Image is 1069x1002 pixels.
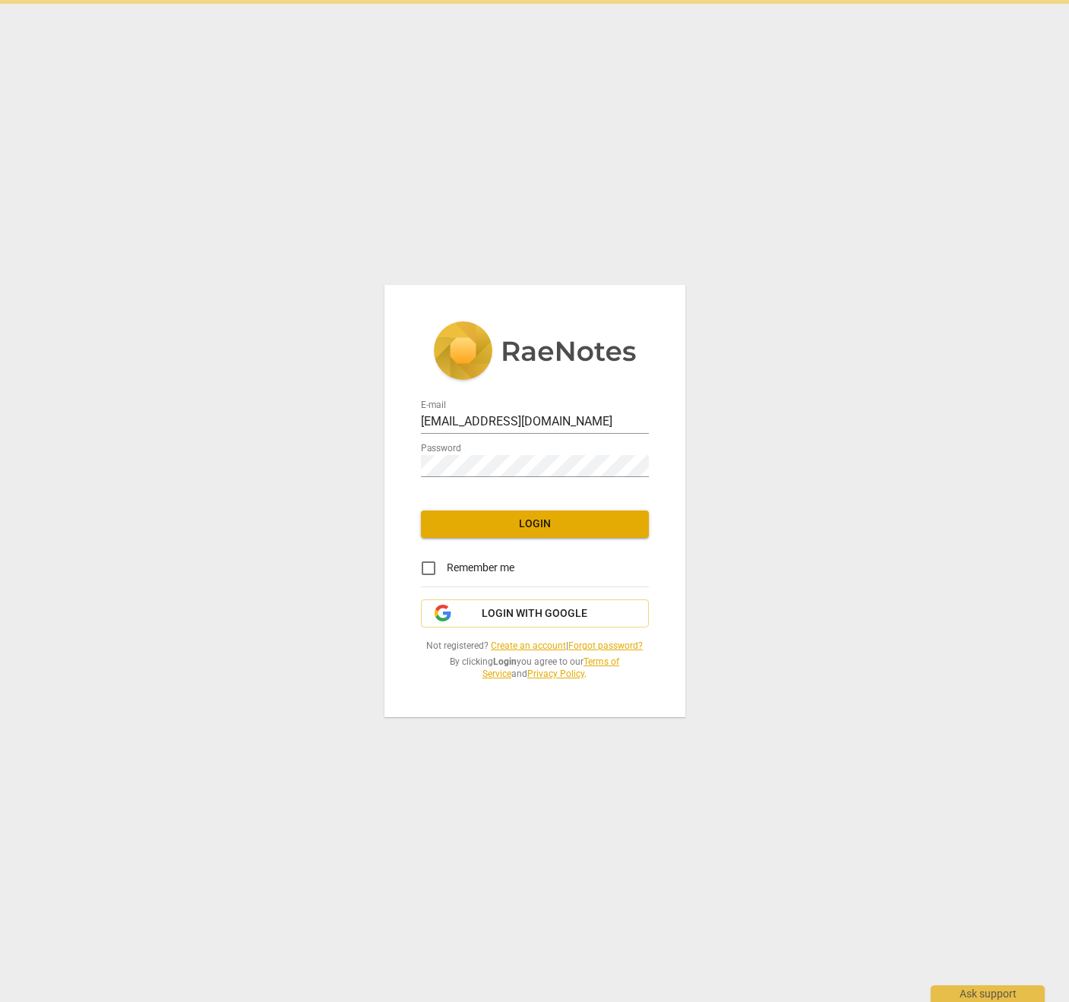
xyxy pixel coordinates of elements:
[433,517,637,532] span: Login
[931,985,1045,1002] div: Ask support
[447,560,514,576] span: Remember me
[421,444,461,453] label: Password
[493,656,517,667] b: Login
[421,400,446,409] label: E-mail
[421,640,649,653] span: Not registered? |
[421,510,649,538] button: Login
[421,656,649,681] span: By clicking you agree to our and .
[568,640,643,651] a: Forgot password?
[433,321,637,384] img: 5ac2273c67554f335776073100b6d88f.svg
[527,669,584,679] a: Privacy Policy
[482,606,587,621] span: Login with Google
[421,599,649,628] button: Login with Google
[491,640,566,651] a: Create an account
